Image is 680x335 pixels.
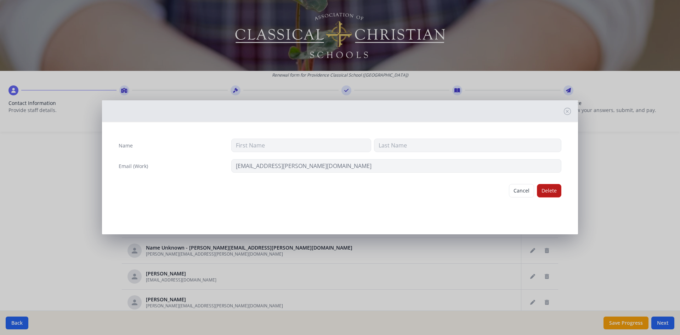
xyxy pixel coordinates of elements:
label: Name [119,142,133,149]
label: Email (Work) [119,163,148,170]
input: First Name [231,139,371,152]
button: Cancel [509,184,534,197]
button: Delete [537,184,561,197]
input: Last Name [374,139,561,152]
input: contact@site.com [231,159,562,173]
